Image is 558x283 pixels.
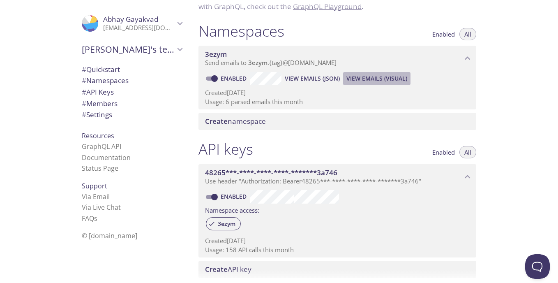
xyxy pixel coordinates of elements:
div: Create API Key [198,261,476,278]
span: Members [82,99,118,108]
button: All [459,146,476,158]
button: All [459,28,476,40]
span: Support [82,181,107,190]
span: © [DOMAIN_NAME] [82,231,137,240]
p: Created [DATE] [205,237,470,245]
a: Enabled [219,193,250,200]
div: Quickstart [75,64,189,75]
div: 3ezym namespace [198,46,476,71]
div: Abhay's team [75,39,189,60]
span: API key [205,264,251,274]
h1: Namespaces [198,22,284,40]
p: Created [DATE] [205,88,470,97]
a: Status Page [82,164,118,173]
span: View Emails (Visual) [346,74,407,84]
a: Via Live Chat [82,203,121,212]
span: s [94,214,97,223]
iframe: Help Scout Beacon - Open [525,254,550,279]
p: Usage: 6 parsed emails this month [205,97,470,106]
h1: API keys [198,140,253,158]
span: View Emails (JSON) [285,74,340,84]
div: Team Settings [75,109,189,121]
p: Usage: 158 API calls this month [205,246,470,254]
div: Members [75,98,189,109]
div: Create namespace [198,113,476,130]
span: API Keys [82,87,114,97]
span: Settings [82,110,112,119]
span: # [82,110,86,119]
div: Abhay Gayakvad [75,10,189,37]
span: Namespaces [82,76,129,85]
span: Create [205,264,228,274]
span: Abhay Gayakvad [103,14,158,24]
a: Via Email [82,192,110,201]
button: Enabled [427,28,460,40]
span: # [82,87,86,97]
p: [EMAIL_ADDRESS][DOMAIN_NAME] [103,24,175,32]
span: [PERSON_NAME]'s team [82,44,175,55]
span: Resources [82,131,114,140]
button: View Emails (Visual) [343,72,410,85]
label: Namespace access: [205,204,259,216]
span: 3ezym [248,58,267,67]
span: 3ezym [213,220,240,227]
span: Send emails to . {tag} @[DOMAIN_NAME] [205,58,337,67]
div: API Keys [75,86,189,98]
a: Enabled [219,74,250,82]
div: 3ezym [206,217,241,230]
span: # [82,76,86,85]
span: namespace [205,116,266,126]
span: # [82,99,86,108]
span: # [82,65,86,74]
span: Create [205,116,228,126]
button: View Emails (JSON) [281,72,343,85]
a: GraphQL API [82,142,121,151]
span: Quickstart [82,65,120,74]
div: Namespaces [75,75,189,86]
a: FAQ [82,214,97,223]
span: 3ezym [205,49,227,59]
a: Documentation [82,153,131,162]
button: Enabled [427,146,460,158]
